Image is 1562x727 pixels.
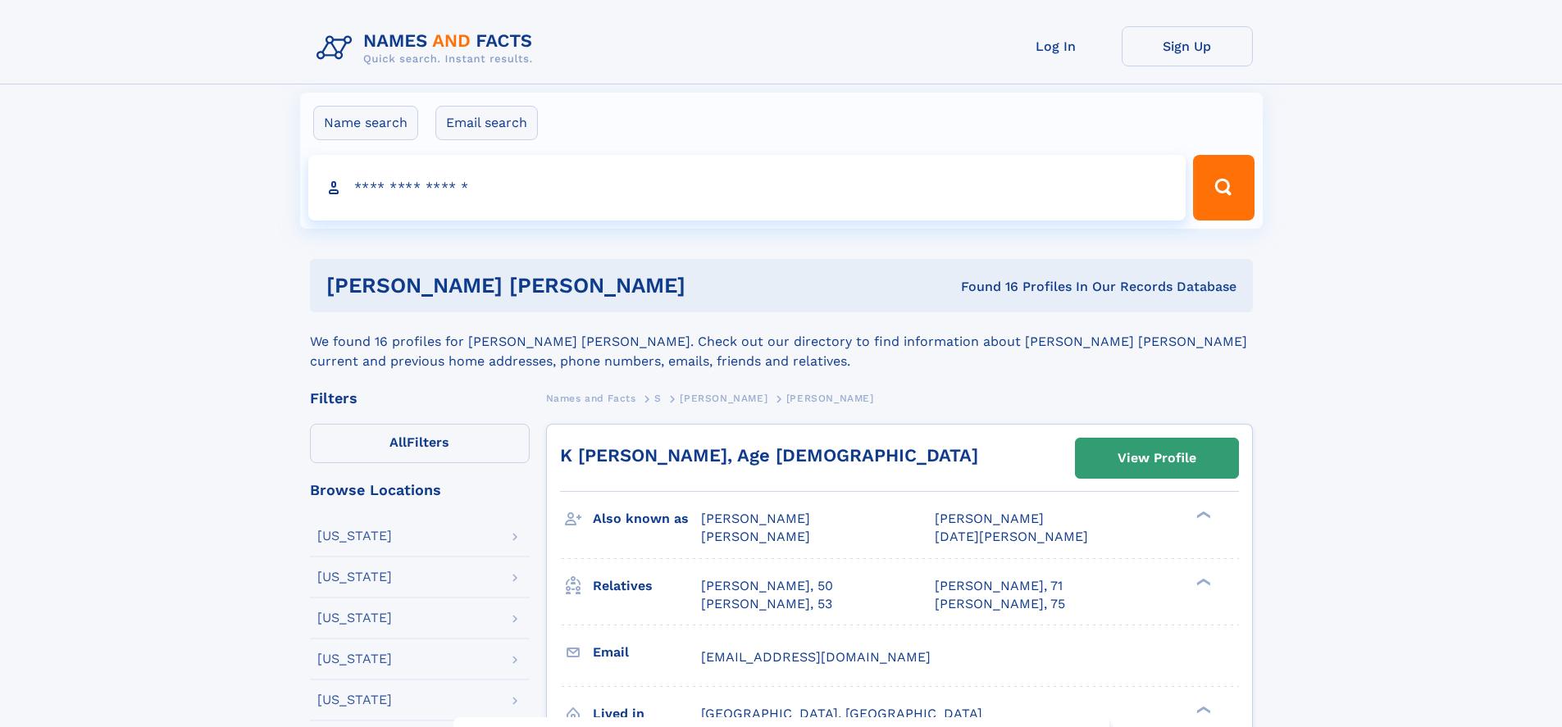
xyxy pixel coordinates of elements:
div: Browse Locations [310,483,530,498]
a: View Profile [1076,438,1238,478]
span: [PERSON_NAME] [786,393,874,404]
div: [US_STATE] [317,529,392,543]
a: Sign Up [1122,26,1253,66]
input: search input [308,155,1186,220]
span: [PERSON_NAME] [701,511,810,526]
h3: Email [593,638,701,666]
a: S [654,388,662,408]
div: Found 16 Profiles In Our Records Database [823,278,1236,296]
div: ❯ [1192,510,1212,520]
h3: Also known as [593,505,701,533]
span: All [389,434,407,450]
span: [PERSON_NAME] [701,529,810,544]
h1: [PERSON_NAME] [PERSON_NAME] [326,275,823,296]
span: [DATE][PERSON_NAME] [935,529,1088,544]
div: [US_STATE] [317,611,392,625]
span: [EMAIL_ADDRESS][DOMAIN_NAME] [701,649,931,665]
a: [PERSON_NAME], 71 [935,577,1063,595]
a: [PERSON_NAME], 75 [935,595,1065,613]
a: Names and Facts [546,388,636,408]
a: [PERSON_NAME], 50 [701,577,833,595]
div: [US_STATE] [317,693,392,707]
div: [US_STATE] [317,652,392,666]
label: Filters [310,424,530,463]
label: Email search [435,106,538,140]
div: View Profile [1118,439,1196,477]
span: [PERSON_NAME] [935,511,1044,526]
a: K [PERSON_NAME], Age [DEMOGRAPHIC_DATA] [560,445,978,466]
img: Logo Names and Facts [310,26,546,70]
a: Log In [990,26,1122,66]
div: Filters [310,391,530,406]
label: Name search [313,106,418,140]
a: [PERSON_NAME] [680,388,767,408]
h3: Relatives [593,572,701,600]
span: [PERSON_NAME] [680,393,767,404]
div: ❯ [1192,576,1212,587]
span: [GEOGRAPHIC_DATA], [GEOGRAPHIC_DATA] [701,706,982,721]
div: We found 16 profiles for [PERSON_NAME] [PERSON_NAME]. Check out our directory to find information... [310,312,1253,371]
a: [PERSON_NAME], 53 [701,595,832,613]
button: Search Button [1193,155,1254,220]
div: ❯ [1192,704,1212,715]
span: S [654,393,662,404]
div: [US_STATE] [317,570,392,584]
